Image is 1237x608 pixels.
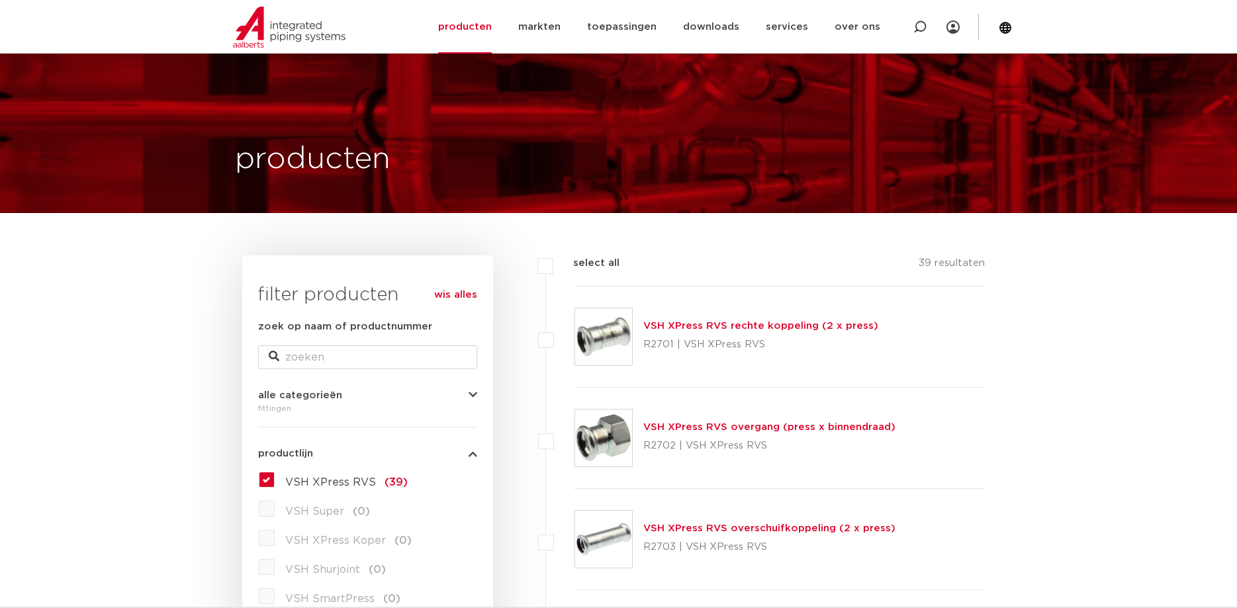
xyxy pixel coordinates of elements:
button: alle categorieën [258,390,477,400]
label: zoek op naam of productnummer [258,319,432,335]
span: (0) [369,564,386,575]
p: R2703 | VSH XPress RVS [643,537,895,558]
button: productlijn [258,449,477,458]
p: 39 resultaten [919,255,985,276]
span: VSH Shurjoint [285,564,360,575]
label: select all [553,255,619,271]
span: VSH XPress Koper [285,535,386,546]
img: Thumbnail for VSH XPress RVS overschuifkoppeling (2 x press) [575,511,632,568]
h1: producten [235,138,390,181]
span: (0) [383,593,400,604]
span: VSH Super [285,506,344,517]
a: VSH XPress RVS overschuifkoppeling (2 x press) [643,523,895,533]
h3: filter producten [258,282,477,308]
img: Thumbnail for VSH XPress RVS overgang (press x binnendraad) [575,410,632,466]
a: VSH XPress RVS rechte koppeling (2 x press) [643,321,878,331]
span: VSH XPress RVS [285,477,376,488]
a: VSH XPress RVS overgang (press x binnendraad) [643,422,895,432]
span: VSH SmartPress [285,593,375,604]
div: fittingen [258,400,477,416]
span: alle categorieën [258,390,342,400]
span: (39) [385,477,408,488]
a: wis alles [434,287,477,303]
span: (0) [394,535,412,546]
input: zoeken [258,345,477,369]
p: R2701 | VSH XPress RVS [643,334,878,355]
span: (0) [353,506,370,517]
span: productlijn [258,449,313,458]
img: Thumbnail for VSH XPress RVS rechte koppeling (2 x press) [575,308,632,365]
p: R2702 | VSH XPress RVS [643,435,895,456]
